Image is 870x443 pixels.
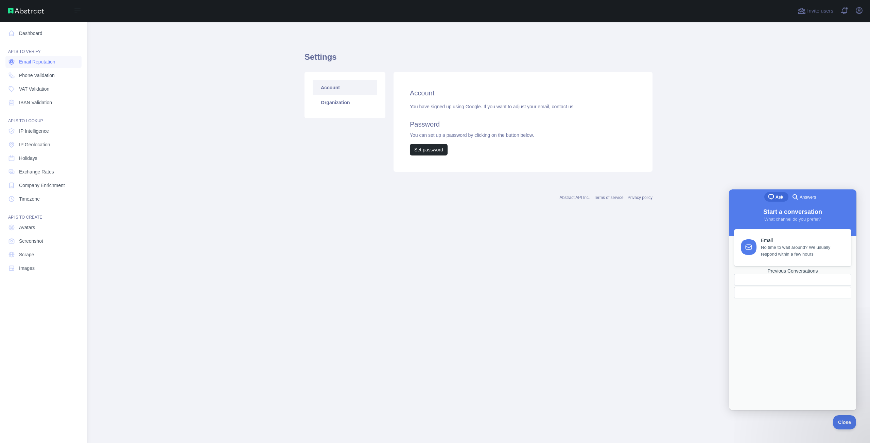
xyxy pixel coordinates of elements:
a: Company Enrichment [5,179,82,191]
a: Holidays [5,152,82,164]
span: Email Reputation [19,58,55,65]
h2: Account [410,88,636,98]
span: Invite users [807,7,833,15]
a: Avatars [5,221,82,234]
span: Avatars [19,224,35,231]
a: IP Geolocation [5,139,82,151]
div: API'S TO CREATE [5,206,82,220]
span: IBAN Validation [19,99,52,106]
a: Images [5,262,82,274]
div: You have signed up using Google. If you want to adjust your email, You can set up a password by c... [410,103,636,155]
a: Abstract API Inc. [560,195,590,200]
a: VAT Validation [5,83,82,95]
iframe: Help Scout Beacon - Close [833,415,856,429]
span: Scrape [19,251,34,258]
a: Privacy policy [628,195,652,200]
a: IBAN Validation [5,96,82,109]
iframe: Help Scout Beacon - Live Chat, Contact Form, and Knowledge Base [729,189,856,410]
a: Exchange Rates [5,166,82,178]
a: Email Reputation [5,56,82,68]
h1: Settings [304,52,652,68]
span: Timezone [19,196,40,202]
span: VAT Validation [19,86,49,92]
span: Images [19,265,35,272]
span: Exchange Rates [19,168,54,175]
span: IP Intelligence [19,128,49,134]
a: IP Intelligence [5,125,82,137]
span: IP Geolocation [19,141,50,148]
a: Organization [313,95,377,110]
span: Company Enrichment [19,182,65,189]
a: Scrape [5,248,82,261]
span: Phone Validation [19,72,55,79]
a: Timezone [5,193,82,205]
a: Screenshot [5,235,82,247]
button: Set password [410,144,448,155]
a: Terms of service [594,195,623,200]
button: Invite users [796,5,835,16]
div: API'S TO VERIFY [5,41,82,54]
a: Account [313,80,377,95]
a: Phone Validation [5,69,82,81]
h2: Password [410,119,636,129]
a: Dashboard [5,27,82,39]
span: Holidays [19,155,37,162]
img: Abstract API [8,8,44,14]
a: contact us. [552,104,575,109]
span: Screenshot [19,238,43,244]
div: API'S TO LOOKUP [5,110,82,124]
